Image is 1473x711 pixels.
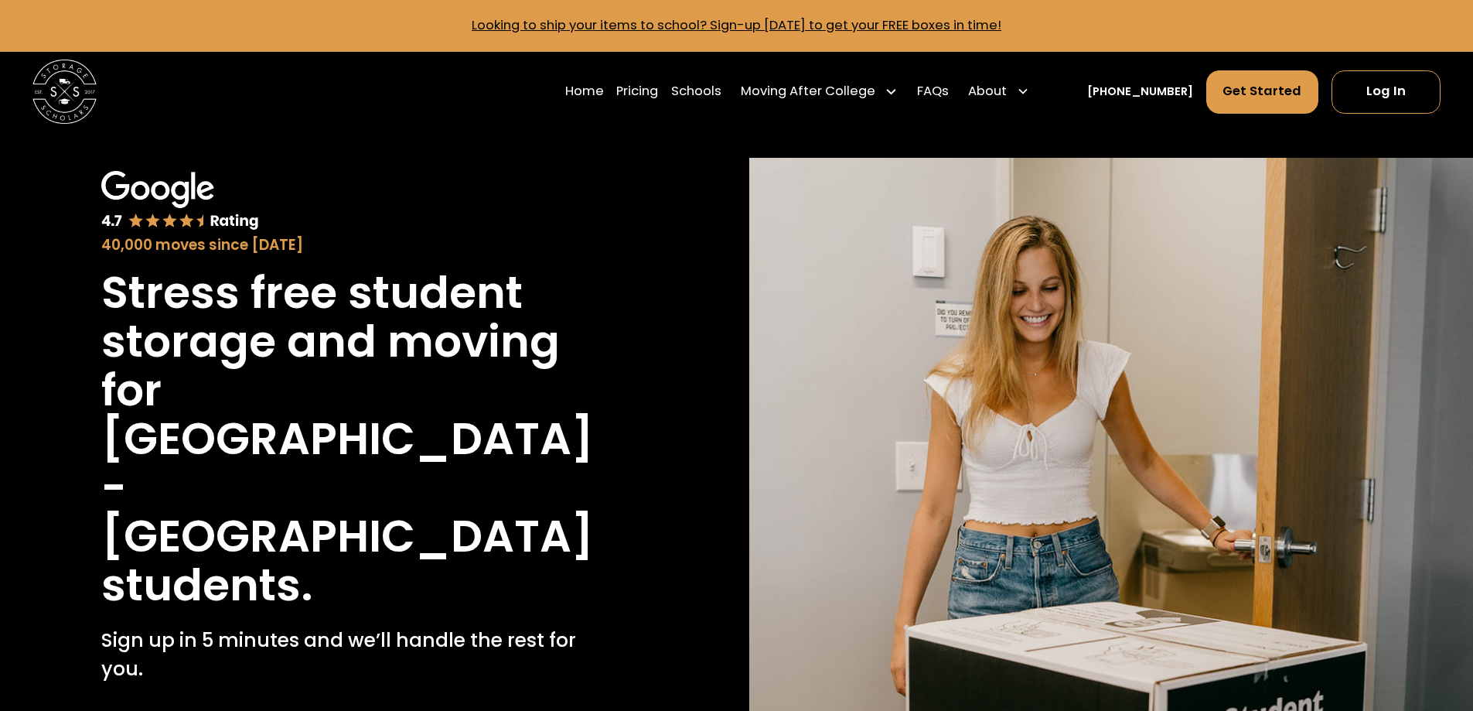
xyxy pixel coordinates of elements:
[1087,84,1193,101] a: [PHONE_NUMBER]
[101,268,622,415] h1: Stress free student storage and moving for
[917,69,949,114] a: FAQs
[968,82,1007,101] div: About
[32,60,97,124] img: Storage Scholars main logo
[101,171,259,231] img: Google 4.7 star rating
[1331,70,1441,114] a: Log In
[565,69,604,114] a: Home
[1206,70,1319,114] a: Get Started
[101,415,622,561] h1: [GEOGRAPHIC_DATA] - [GEOGRAPHIC_DATA]
[671,69,721,114] a: Schools
[101,561,313,610] h1: students.
[616,69,658,114] a: Pricing
[741,82,875,101] div: Moving After College
[472,16,1001,34] a: Looking to ship your items to school? Sign-up [DATE] to get your FREE boxes in time!
[101,626,622,684] p: Sign up in 5 minutes and we’ll handle the rest for you.
[101,234,622,256] div: 40,000 moves since [DATE]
